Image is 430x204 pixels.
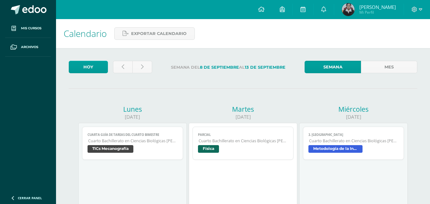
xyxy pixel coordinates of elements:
[245,65,285,70] strong: 13 de Septiembre
[342,3,355,16] img: 811eb68172a1c09fc9ed1ddb262b7c89.png
[303,127,404,160] a: 3. [GEOGRAPHIC_DATA]Cuarto Bachillerato en Ciencias Biológicas [PERSON_NAME]. CCLL en Ciencias Bi...
[18,196,42,200] span: Cerrar panel
[5,38,51,57] a: Archivos
[308,133,398,137] span: 3. [GEOGRAPHIC_DATA]
[193,127,293,160] a: PARCIALCuarto Bachillerato en Ciencias Biológicas [PERSON_NAME]. CCLL en Ciencias BiológicasFísica
[200,65,239,70] strong: 8 de Septiembre
[78,114,187,120] div: [DATE]
[21,45,38,50] span: Archivos
[305,61,361,73] a: Semana
[299,105,408,114] div: Miércoles
[88,133,177,137] span: CUARTA GUÍA DE TAREAS DEL CUARTO BIMESTRE
[131,28,187,39] span: Exportar calendario
[21,26,41,31] span: Mis cursos
[88,138,177,144] span: Cuarto Bachillerato en Ciencias Biológicas [PERSON_NAME]. CCLL en Ciencias Biológicas
[189,105,297,114] div: Martes
[157,61,300,74] label: Semana del al
[82,127,183,160] a: CUARTA GUÍA DE TAREAS DEL CUARTO BIMESTRECuarto Bachillerato en Ciencias Biológicas [PERSON_NAME]...
[361,61,417,73] a: Mes
[359,4,396,10] span: [PERSON_NAME]
[299,114,408,120] div: [DATE]
[189,114,297,120] div: [DATE]
[5,19,51,38] a: Mis cursos
[199,138,288,144] span: Cuarto Bachillerato en Ciencias Biológicas [PERSON_NAME]. CCLL en Ciencias Biológicas
[198,133,288,137] span: PARCIAL
[78,105,187,114] div: Lunes
[69,61,108,73] a: Hoy
[309,138,398,144] span: Cuarto Bachillerato en Ciencias Biológicas [PERSON_NAME]. CCLL en Ciencias Biológicas
[359,10,396,15] span: Mi Perfil
[198,145,219,153] span: Física
[114,27,195,40] a: Exportar calendario
[64,27,107,39] span: Calendario
[308,145,363,153] span: Metodología de la Investigación
[88,145,133,153] span: TICs Mecanografía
